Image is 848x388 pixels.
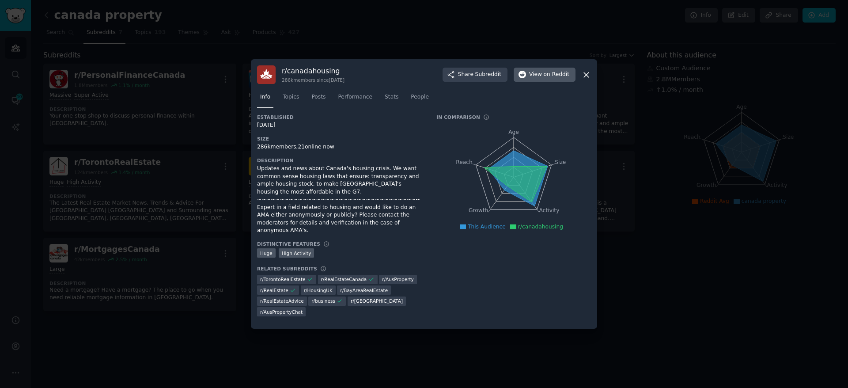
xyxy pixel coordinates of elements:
[518,224,563,230] span: r/canadahousing
[308,90,329,108] a: Posts
[257,65,276,84] img: canadahousing
[260,287,288,293] span: r/ RealEstate
[257,248,276,258] div: Huge
[468,224,506,230] span: This Audience
[257,157,424,164] h3: Description
[321,276,367,282] span: r/ RealEstateCanada
[544,71,569,79] span: on Reddit
[351,298,403,304] span: r/ [GEOGRAPHIC_DATA]
[257,266,317,272] h3: Related Subreddits
[469,207,488,213] tspan: Growth
[382,276,414,282] span: r/ AusProperty
[279,248,314,258] div: High Activity
[311,298,335,304] span: r/ business
[257,143,424,151] div: 286k members, 21 online now
[335,90,375,108] a: Performance
[282,66,344,76] h3: r/ canadahousing
[539,207,560,213] tspan: Activity
[555,159,566,165] tspan: Size
[260,93,270,101] span: Info
[282,77,344,83] div: 286k members since [DATE]
[257,136,424,142] h3: Size
[456,159,473,165] tspan: Reach
[257,241,320,247] h3: Distinctive Features
[257,114,424,120] h3: Established
[311,93,326,101] span: Posts
[443,68,507,82] button: ShareSubreddit
[514,68,575,82] button: Viewon Reddit
[280,90,302,108] a: Topics
[382,90,401,108] a: Stats
[408,90,432,108] a: People
[529,71,569,79] span: View
[304,287,333,293] span: r/ HousingUK
[260,298,304,304] span: r/ RealEstateAdvice
[260,309,303,315] span: r/ AusPropertyChat
[338,93,372,101] span: Performance
[260,276,306,282] span: r/ TorontoRealEstate
[475,71,501,79] span: Subreddit
[257,122,424,129] div: [DATE]
[385,93,398,101] span: Stats
[257,90,273,108] a: Info
[458,71,501,79] span: Share
[411,93,429,101] span: People
[283,93,299,101] span: Topics
[508,129,519,135] tspan: Age
[436,114,480,120] h3: In Comparison
[257,165,424,235] div: Updates and news about Canada's housing crisis. We want common sense housing laws that ensure: tr...
[340,287,388,293] span: r/ BayAreaRealEstate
